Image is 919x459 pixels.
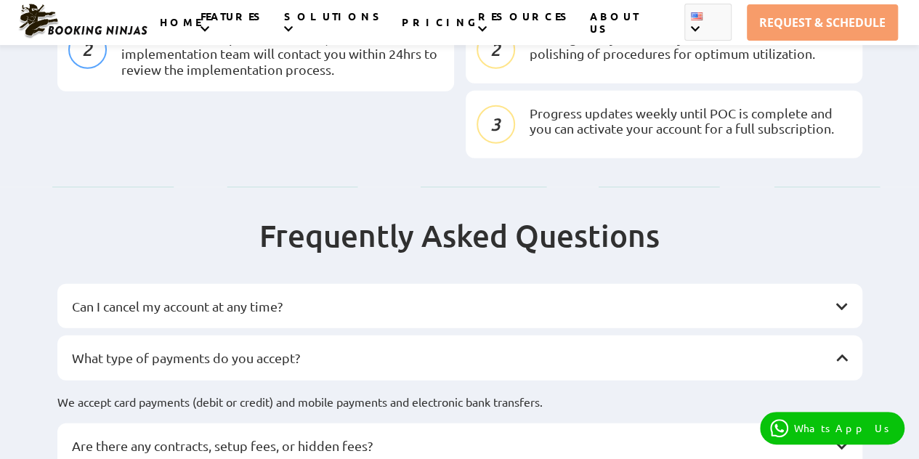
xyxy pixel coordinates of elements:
a: RESOURCES [478,9,573,39]
h3: Can I cancel my account at any time? [72,298,833,314]
p: Progress updates weekly until POC is complete and you can activate your account for a full subscr... [530,105,851,137]
a: PRICING [402,15,478,45]
p: Training of key users on system modalities and polishing of procedures for optimum utilization. [530,31,851,62]
img: Booking Ninjas Logo [17,3,148,39]
a: FEATURES [201,9,267,39]
h3: Are there any contracts, setup fees, or hidden fees? [72,438,833,454]
a: ABOUT US [590,9,639,52]
p: Once the initial deposit is received, our implementation team will contact you within 24hrs to re... [121,31,443,78]
h3: What type of payments do you accept? [72,350,833,366]
a: WhatsApp Us [760,412,904,444]
a: REQUEST & SCHEDULE [747,4,898,41]
h2: Frequently Asked Questions [57,216,862,284]
a: SOLUTIONS [283,9,385,39]
p: We accept card payments (debit or credit) and mobile payments and electronic bank transfers. [57,395,862,416]
p: WhatsApp Us [794,422,894,434]
a: HOME [160,15,201,45]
